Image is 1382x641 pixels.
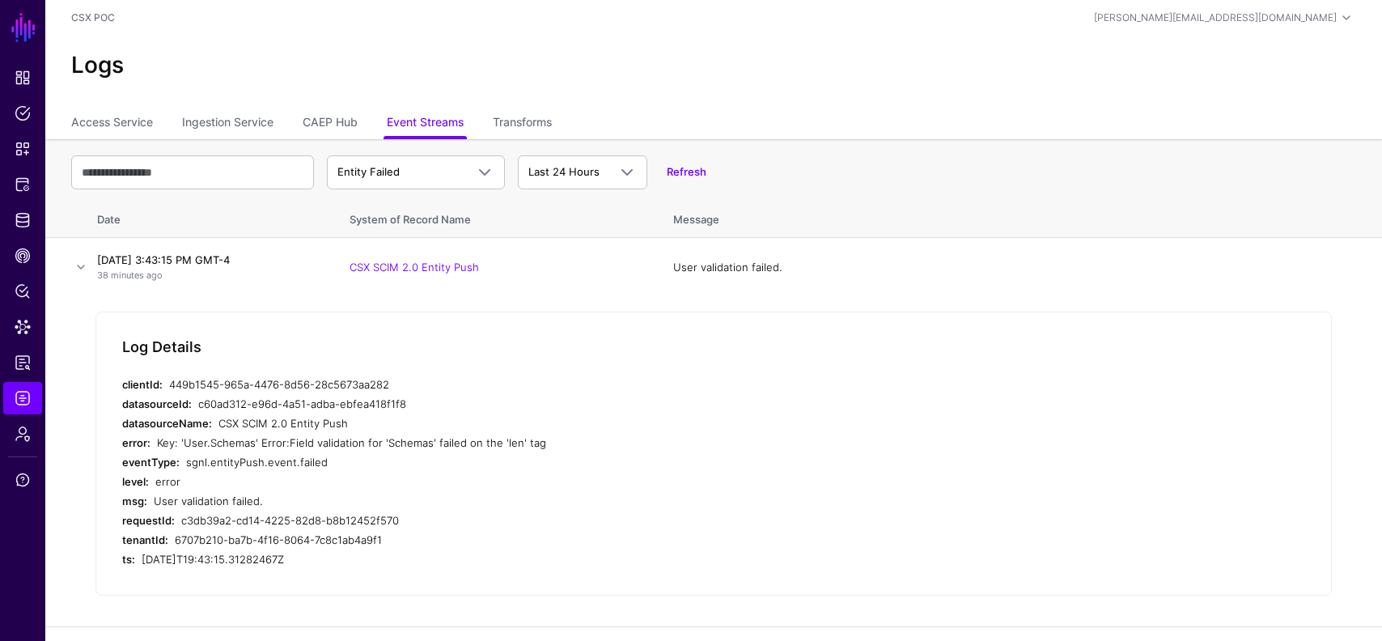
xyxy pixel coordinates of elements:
strong: error: [122,436,150,449]
p: 38 minutes ago [97,269,317,282]
span: Data Lens [15,319,31,335]
span: Support [15,472,31,488]
h4: [DATE] 3:43:15 PM GMT-4 [97,253,317,267]
span: Policy Lens [15,283,31,299]
a: CAEP Hub [303,108,358,139]
div: [DATE]T19:43:15.31282467Z [142,550,769,569]
a: Admin [3,418,42,450]
strong: eventType: [122,456,180,469]
strong: tenantId: [122,533,168,546]
a: Snippets [3,133,42,165]
span: Dashboard [15,70,31,86]
th: Date [91,196,333,238]
span: Logs [15,390,31,406]
a: Ingestion Service [182,108,273,139]
strong: datasourceName: [122,417,212,430]
a: Event Streams [387,108,464,139]
strong: msg: [122,495,147,507]
span: Protected Systems [15,176,31,193]
a: CSX SCIM 2.0 Entity Push [350,261,479,274]
div: sgnl.entityPush.event.failed [186,452,769,472]
a: Protected Systems [3,168,42,201]
strong: ts: [122,553,135,566]
div: error [155,472,769,491]
h5: Log Details [122,338,201,356]
a: Identity Data Fabric [3,204,42,236]
span: CAEP Hub [15,248,31,264]
a: Logs [3,382,42,414]
a: Refresh [667,165,706,178]
th: Message [657,196,1382,238]
a: Dashboard [3,62,42,94]
div: [PERSON_NAME][EMAIL_ADDRESS][DOMAIN_NAME] [1094,11,1337,25]
div: User validation failed. [154,491,769,511]
a: Transforms [493,108,552,139]
div: Key: 'User.Schemas' Error:Field validation for 'Schemas' failed on the 'len' tag [157,433,769,452]
div: 6707b210-ba7b-4f16-8064-7c8c1ab4a9f1 [175,530,769,550]
span: Policies [15,105,31,121]
span: Reports [15,354,31,371]
strong: clientId: [122,378,163,391]
span: Snippets [15,141,31,157]
a: Policies [3,97,42,129]
strong: level: [122,475,149,488]
div: c60ad312-e96d-4a51-adba-ebfea418f1f8 [198,394,769,414]
a: Policy Lens [3,275,42,308]
div: 449b1545-965a-4476-8d56-28c5673aa282 [169,375,769,394]
span: Last 24 Hours [528,165,600,178]
div: c3db39a2-cd14-4225-82d8-b8b12452f570 [181,511,769,530]
span: Entity Failed [337,165,400,178]
td: User validation failed. [657,238,1382,297]
a: Reports [3,346,42,379]
div: CSX SCIM 2.0 Entity Push [218,414,769,433]
strong: datasourceId: [122,397,192,410]
span: Identity Data Fabric [15,212,31,228]
a: SGNL [10,10,37,45]
a: CSX POC [71,11,115,23]
a: CAEP Hub [3,240,42,272]
span: Admin [15,426,31,442]
h2: Logs [71,52,1356,79]
th: System of Record Name [333,196,657,238]
a: Data Lens [3,311,42,343]
a: Access Service [71,108,153,139]
strong: requestId: [122,514,175,527]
